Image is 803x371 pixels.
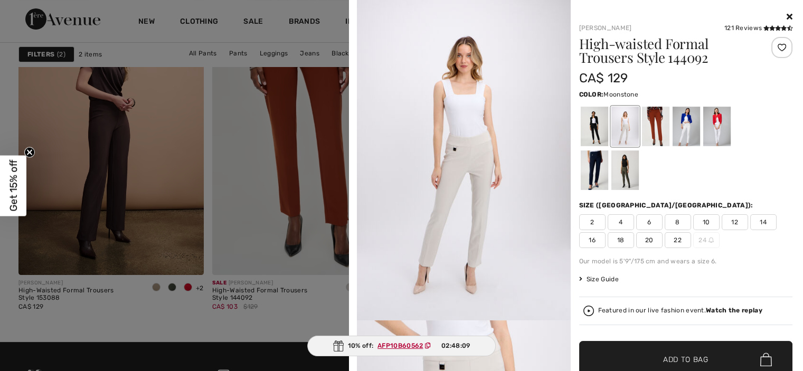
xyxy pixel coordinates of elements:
[603,91,638,98] span: Moonstone
[760,353,772,366] img: Bag.svg
[636,214,663,230] span: 6
[611,107,638,146] div: Moonstone
[580,107,608,146] div: Black
[608,214,634,230] span: 4
[641,107,669,146] div: Cinnamon
[750,214,777,230] span: 14
[307,336,496,356] div: 10% off:
[608,232,634,248] span: 18
[722,214,748,230] span: 12
[703,107,730,146] div: White
[7,160,20,212] span: Get 15% off
[693,214,720,230] span: 10
[24,7,45,17] span: Help
[579,232,606,248] span: 16
[672,107,700,146] div: Vanilla 30
[611,150,638,190] div: Avocado 183
[333,340,344,351] img: Gift.svg
[636,232,663,248] span: 20
[441,341,470,350] span: 02:48:09
[693,232,720,248] span: 24
[724,23,792,33] div: 121 Reviews
[579,201,755,210] div: Size ([GEOGRAPHIC_DATA]/[GEOGRAPHIC_DATA]):
[708,237,714,243] img: ring-m.svg
[579,214,606,230] span: 2
[579,91,604,98] span: Color:
[24,147,35,157] button: Close teaser
[579,37,757,64] h1: High-waisted Formal Trousers Style 144092
[580,150,608,190] div: Midnight Blue
[579,24,632,32] a: [PERSON_NAME]
[598,307,762,314] div: Featured in our live fashion event.
[665,214,691,230] span: 8
[706,307,762,314] strong: Watch the replay
[579,71,628,85] span: CA$ 129
[579,256,793,266] div: Our model is 5'9"/175 cm and wears a size 6.
[663,354,708,365] span: Add to Bag
[665,232,691,248] span: 22
[377,342,423,349] ins: AFP10B60562
[583,306,594,316] img: Watch the replay
[579,274,619,284] span: Size Guide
